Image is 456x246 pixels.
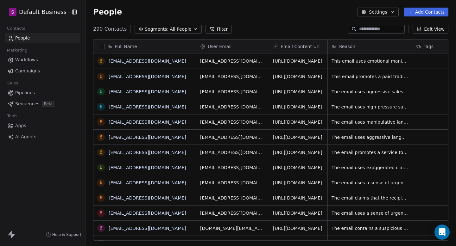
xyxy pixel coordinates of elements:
[8,7,67,17] button: SDefault Business
[200,73,265,80] span: [EMAIL_ADDRESS][DOMAIN_NAME]
[5,88,80,98] a: Pipelines
[109,241,186,246] a: [EMAIL_ADDRESS][DOMAIN_NAME]
[109,89,186,94] a: [EMAIL_ADDRESS][DOMAIN_NAME]
[273,150,322,155] a: [URL][DOMAIN_NAME]
[273,211,322,216] a: [URL][DOMAIN_NAME]
[100,88,103,95] div: 6
[332,180,408,186] span: The email uses a sense of urgency to pressure the recipient into clicking a link to update their ...
[15,122,26,129] span: Apps
[93,40,196,53] div: Full Name
[93,7,122,17] span: People
[332,134,408,140] span: The email uses aggressive language, promises unrealistic rewards, and includes a shortened link, ...
[273,226,322,231] a: [URL][DOMAIN_NAME]
[332,119,408,125] span: The email uses manipulative language and promises unrealistic benefits to promote a paid service,...
[332,195,408,201] span: The email claims that the recipient's course access is at risk and prompts them to update their p...
[332,89,408,95] span: The email uses aggressive sales tactics and vague promises of increased leads and bookings withou...
[4,46,30,55] span: Marketing
[145,26,168,33] span: Segments:
[424,43,434,50] span: Tags
[52,232,81,237] span: Help & Support
[5,55,80,65] a: Workflows
[404,8,448,16] button: Add Contacts
[273,104,322,109] a: [URL][DOMAIN_NAME]
[5,132,80,142] a: AI Agents
[332,164,408,171] span: The email uses exaggerated claims and promises to improve athletic performance through unspecifie...
[332,225,408,231] span: The email contains a suspicious link requesting a payment of 500 [PERSON_NAME] as an advance, whi...
[109,104,186,109] a: [EMAIL_ADDRESS][DOMAIN_NAME]
[273,120,322,125] a: [URL][DOMAIN_NAME]
[100,149,103,156] div: 6
[200,58,265,64] span: [EMAIL_ADDRESS][DOMAIN_NAME]
[19,8,66,16] span: Default Business
[100,119,103,125] div: 6
[109,165,186,170] a: [EMAIL_ADDRESS][DOMAIN_NAME]
[413,25,448,34] button: Edit View
[200,225,265,231] span: [DOMAIN_NAME][EMAIL_ADDRESS][DOMAIN_NAME]
[196,40,269,53] div: User Email
[100,58,103,65] div: 6
[200,149,265,156] span: [EMAIL_ADDRESS][DOMAIN_NAME]
[42,101,54,107] span: Beta
[100,179,103,186] div: 6
[200,180,265,186] span: [EMAIL_ADDRESS][DOMAIN_NAME]
[100,73,103,80] div: 6
[109,74,186,79] a: [EMAIL_ADDRESS][DOMAIN_NAME]
[15,133,36,140] span: AI Agents
[206,25,232,34] button: Filter
[332,210,408,216] span: The email uses a sense of urgency to pressure the recipient into clicking a link that may lead to...
[200,210,265,216] span: [EMAIL_ADDRESS][DOMAIN_NAME]
[100,225,103,231] div: 6
[332,104,408,110] span: The email uses high-pressure sales tactics and vague promises of increased business without provi...
[5,120,80,131] a: Apps
[109,195,186,200] a: [EMAIL_ADDRESS][DOMAIN_NAME]
[358,8,398,16] button: Settings
[273,74,322,79] a: [URL][DOMAIN_NAME]
[15,35,30,41] span: People
[5,99,80,109] a: SequencesBeta
[93,25,127,33] span: 290 Contacts
[332,149,408,156] span: The email promotes a service to recover stolen cryptocurrencies, which is a common tactic used in...
[109,135,186,140] a: [EMAIL_ADDRESS][DOMAIN_NAME]
[269,40,327,53] div: Email Content Url
[170,26,191,33] span: All People
[208,43,231,50] span: User Email
[200,134,265,140] span: [EMAIL_ADDRESS][DOMAIN_NAME]
[434,224,450,240] div: Open Intercom Messenger
[273,241,322,246] a: [URL][DOMAIN_NAME]
[328,40,412,53] div: Reason
[46,232,81,237] a: Help & Support
[273,58,322,64] a: [URL][DOMAIN_NAME]
[100,194,103,201] div: 6
[15,89,35,96] span: Pipelines
[200,195,265,201] span: [EMAIL_ADDRESS][DOMAIN_NAME]
[4,24,28,33] span: Contacts
[100,103,103,110] div: 6
[273,135,322,140] a: [URL][DOMAIN_NAME]
[200,119,265,125] span: [EMAIL_ADDRESS][DOMAIN_NAME]
[5,66,80,76] a: Campaigns
[100,134,103,140] div: 6
[332,58,408,64] span: This email uses emotional manipulation and urgency to promote cryptocurrency-related products, wh...
[200,89,265,95] span: [EMAIL_ADDRESS][DOMAIN_NAME]
[200,164,265,171] span: [EMAIL_ADDRESS][DOMAIN_NAME]
[281,43,320,50] span: Email Content Url
[100,164,103,171] div: 6
[11,9,14,15] span: S
[273,180,322,185] a: [URL][DOMAIN_NAME]
[5,33,80,43] a: People
[109,180,186,185] a: [EMAIL_ADDRESS][DOMAIN_NAME]
[109,226,186,231] a: [EMAIL_ADDRESS][DOMAIN_NAME]
[15,57,38,63] span: Workflows
[200,104,265,110] span: [EMAIL_ADDRESS][DOMAIN_NAME]
[100,210,103,216] div: 6
[93,53,196,241] div: grid
[115,43,137,50] span: Full Name
[4,111,20,121] span: Tools
[339,43,355,50] span: Reason
[273,195,322,200] a: [URL][DOMAIN_NAME]
[15,68,40,74] span: Campaigns
[273,165,322,170] a: [URL][DOMAIN_NAME]
[109,150,186,155] a: [EMAIL_ADDRESS][DOMAIN_NAME]
[332,73,408,80] span: This email promotes a paid trading community with exaggerated claims of high returns, suggesting ...
[109,58,186,64] a: [EMAIL_ADDRESS][DOMAIN_NAME]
